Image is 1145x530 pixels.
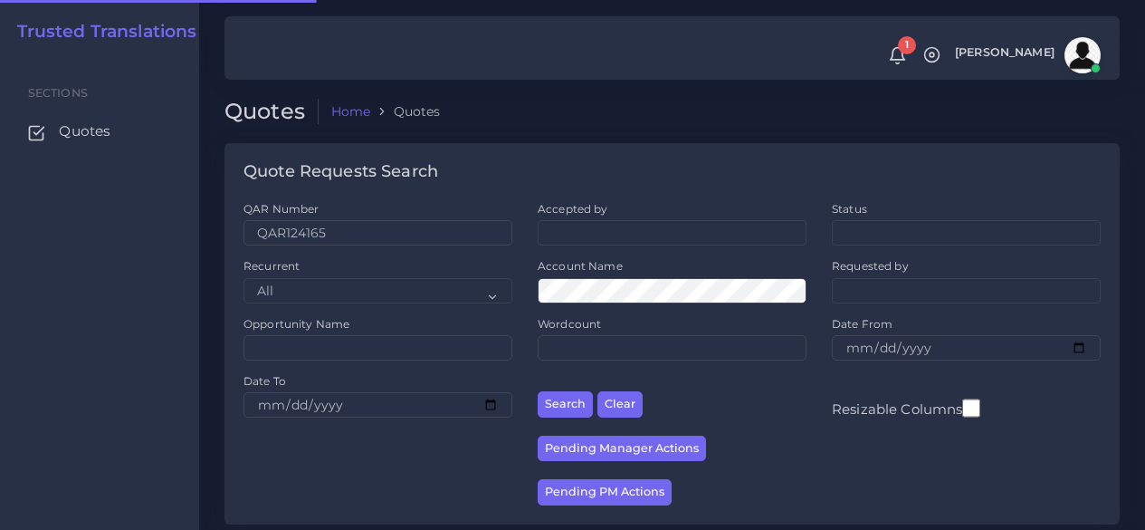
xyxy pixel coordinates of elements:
[898,36,916,54] span: 1
[243,373,286,389] label: Date To
[243,258,300,274] label: Recurrent
[243,162,438,182] h4: Quote Requests Search
[1064,37,1101,73] img: avatar
[538,391,593,418] button: Search
[59,121,110,141] span: Quotes
[538,436,706,462] button: Pending Manager Actions
[538,316,601,332] label: Wordcount
[331,102,371,120] a: Home
[832,258,909,274] label: Requested by
[832,316,892,332] label: Date From
[243,316,349,332] label: Opportunity Name
[28,86,88,100] span: Sections
[832,397,980,419] label: Resizable Columns
[5,22,197,43] a: Trusted Translations
[538,258,623,274] label: Account Name
[370,102,440,120] li: Quotes
[538,479,672,506] button: Pending PM Actions
[962,397,980,419] input: Resizable Columns
[243,201,319,217] label: QAR Number
[224,99,319,125] h2: Quotes
[832,201,867,217] label: Status
[14,112,186,150] a: Quotes
[946,37,1107,73] a: [PERSON_NAME]avatar
[538,201,608,217] label: Accepted by
[597,391,643,418] button: Clear
[955,47,1054,59] span: [PERSON_NAME]
[882,46,913,65] a: 1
